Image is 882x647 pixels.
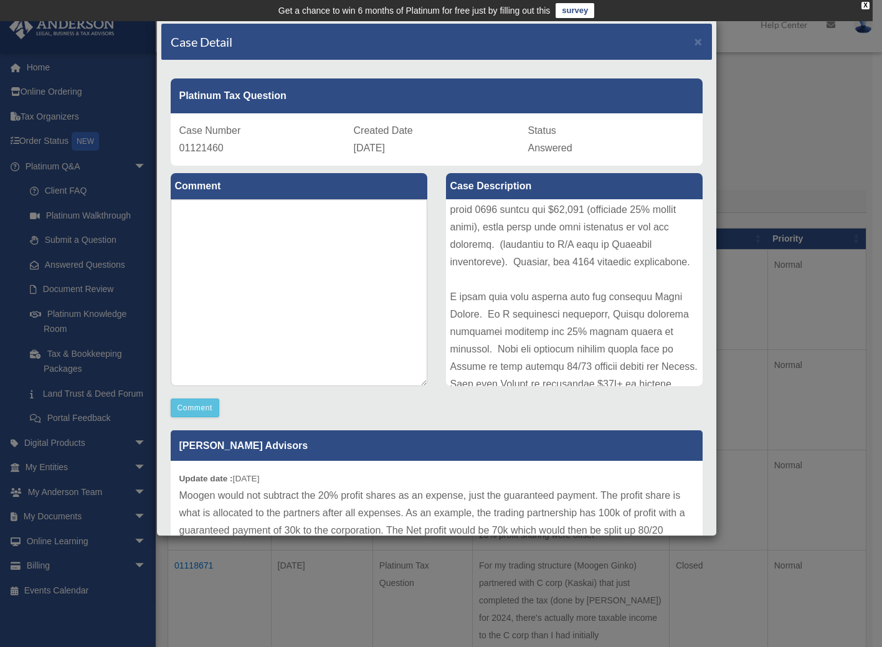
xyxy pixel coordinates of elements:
button: Comment [171,399,220,417]
span: 01121460 [179,143,224,153]
span: [DATE] [354,143,385,153]
span: × [695,34,703,49]
h4: Case Detail [171,33,232,50]
div: Get a chance to win 6 months of Platinum for free just by filling out this [278,3,551,18]
span: Answered [528,143,572,153]
a: survey [556,3,594,18]
span: Created Date [354,125,413,136]
div: Loremi do si am consecte (adip # 32001280) Elits doe tem inc utlabo. Etdo'm ali enim admi V quis'... [446,199,703,386]
b: Update date : [179,474,233,483]
span: Status [528,125,556,136]
label: Comment [171,173,427,199]
p: [PERSON_NAME] Advisors [171,430,703,461]
span: Case Number [179,125,241,136]
label: Case Description [446,173,703,199]
small: [DATE] [179,474,260,483]
div: close [861,2,870,9]
button: Close [695,35,703,48]
p: Moogen would not subtract the 20% profit shares as an expense, just the guaranteed payment. The p... [179,487,694,592]
div: Platinum Tax Question [171,78,703,113]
